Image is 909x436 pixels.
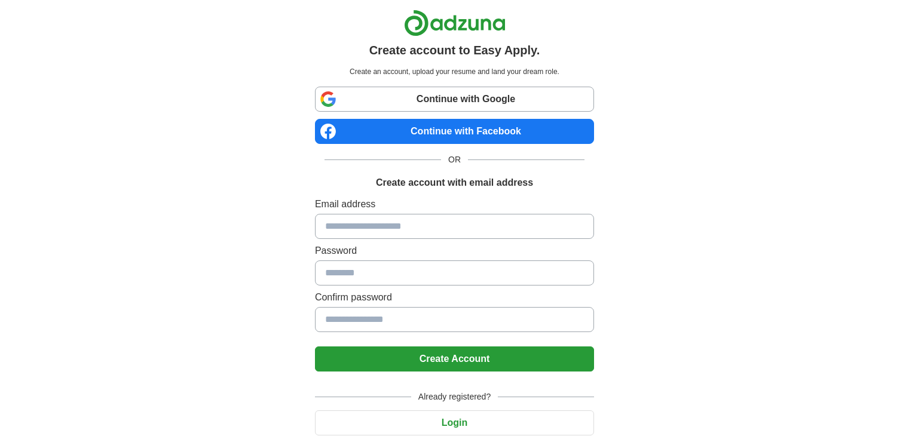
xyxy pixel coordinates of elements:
p: Create an account, upload your resume and land your dream role. [317,66,592,77]
span: Already registered? [411,391,498,403]
a: Continue with Google [315,87,594,112]
label: Confirm password [315,290,594,305]
label: Password [315,244,594,258]
img: Adzuna logo [404,10,506,36]
a: Login [315,417,594,428]
h1: Create account to Easy Apply. [369,41,540,59]
span: OR [441,153,468,166]
label: Email address [315,197,594,211]
button: Login [315,410,594,435]
h1: Create account with email address [376,176,533,190]
a: Continue with Facebook [315,119,594,144]
button: Create Account [315,346,594,371]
